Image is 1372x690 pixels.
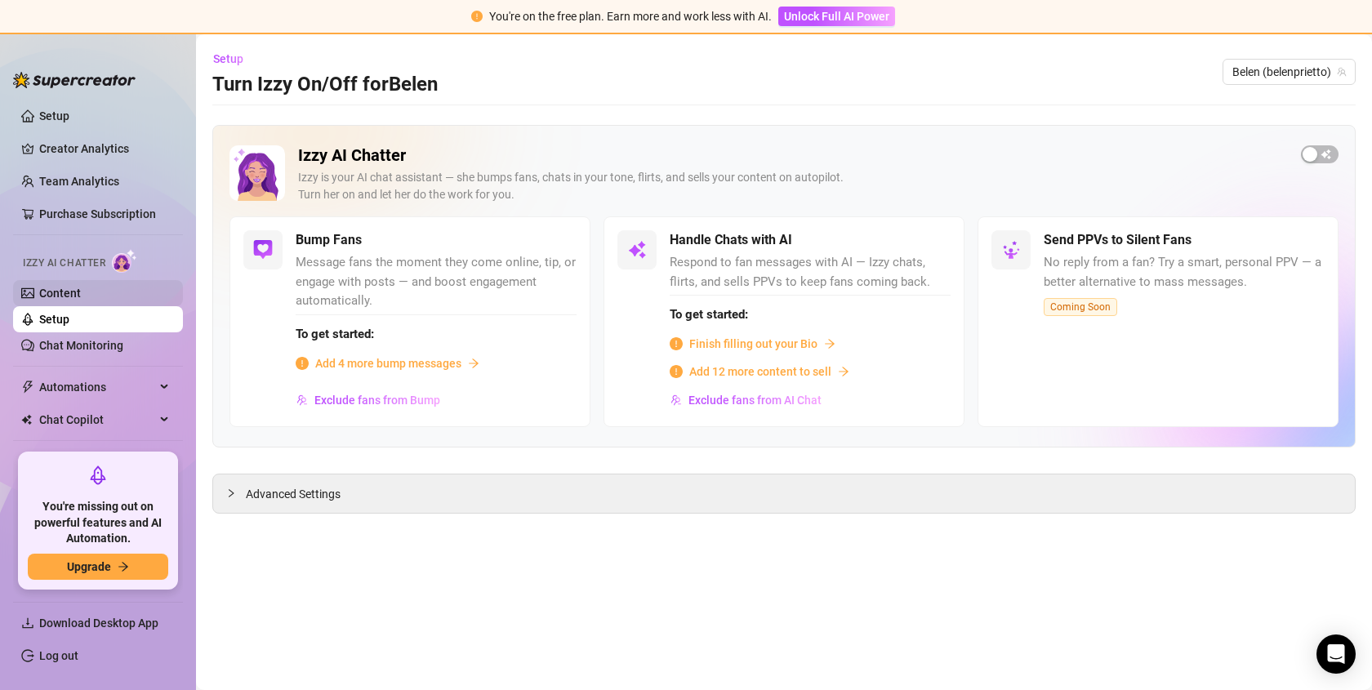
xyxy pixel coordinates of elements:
[689,363,831,381] span: Add 12 more content to sell
[296,357,309,370] span: info-circle
[21,414,32,425] img: Chat Copilot
[23,256,105,271] span: Izzy AI Chatter
[670,307,748,322] strong: To get started:
[28,499,168,547] span: You're missing out on powerful features and AI Automation.
[838,366,849,377] span: arrow-right
[88,465,108,485] span: rocket
[39,407,155,433] span: Chat Copilot
[1232,60,1346,84] span: Belen (belenprietto)
[670,394,682,406] img: svg%3e
[226,484,246,502] div: collapsed
[39,136,170,162] a: Creator Analytics
[296,327,374,341] strong: To get started:
[689,335,817,353] span: Finish filling out your Bio
[670,253,951,292] span: Respond to fan messages with AI — Izzy chats, flirts, and sells PPVs to keep fans coming back.
[39,313,69,326] a: Setup
[296,387,441,413] button: Exclude fans from Bump
[298,145,1288,166] h2: Izzy AI Chatter
[824,338,835,349] span: arrow-right
[296,394,308,406] img: svg%3e
[670,365,683,378] span: info-circle
[314,394,440,407] span: Exclude fans from Bump
[670,387,822,413] button: Exclude fans from AI Chat
[39,649,78,662] a: Log out
[39,287,81,300] a: Content
[315,354,461,372] span: Add 4 more bump messages
[627,240,647,260] img: svg%3e
[670,230,792,250] h5: Handle Chats with AI
[226,488,236,498] span: collapsed
[670,337,683,350] span: info-circle
[39,339,123,352] a: Chat Monitoring
[784,10,889,23] span: Unlock Full AI Power
[1001,240,1021,260] img: svg%3e
[778,10,895,23] a: Unlock Full AI Power
[688,394,822,407] span: Exclude fans from AI Chat
[246,485,341,503] span: Advanced Settings
[1044,298,1117,316] span: Coming Soon
[778,7,895,26] button: Unlock Full AI Power
[471,11,483,22] span: exclamation-circle
[212,46,256,72] button: Setup
[39,175,119,188] a: Team Analytics
[213,52,243,65] span: Setup
[112,249,137,273] img: AI Chatter
[296,230,362,250] h5: Bump Fans
[212,72,438,98] h3: Turn Izzy On/Off for Belen
[1316,634,1356,674] div: Open Intercom Messenger
[21,381,34,394] span: thunderbolt
[489,10,772,23] span: You're on the free plan. Earn more and work less with AI.
[39,374,155,400] span: Automations
[39,201,170,227] a: Purchase Subscription
[1044,253,1325,292] span: No reply from a fan? Try a smart, personal PPV — a better alternative to mass messages.
[118,561,129,572] span: arrow-right
[296,253,577,311] span: Message fans the moment they come online, tip, or engage with posts — and boost engagement automa...
[298,169,1288,203] div: Izzy is your AI chat assistant — she bumps fans, chats in your tone, flirts, and sells your conte...
[253,240,273,260] img: svg%3e
[1044,230,1192,250] h5: Send PPVs to Silent Fans
[1337,67,1347,77] span: team
[468,358,479,369] span: arrow-right
[67,560,111,573] span: Upgrade
[13,72,136,88] img: logo-BBDzfeDw.svg
[39,617,158,630] span: Download Desktop App
[21,617,34,630] span: download
[229,145,285,201] img: Izzy AI Chatter
[28,554,168,580] button: Upgradearrow-right
[39,109,69,122] a: Setup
